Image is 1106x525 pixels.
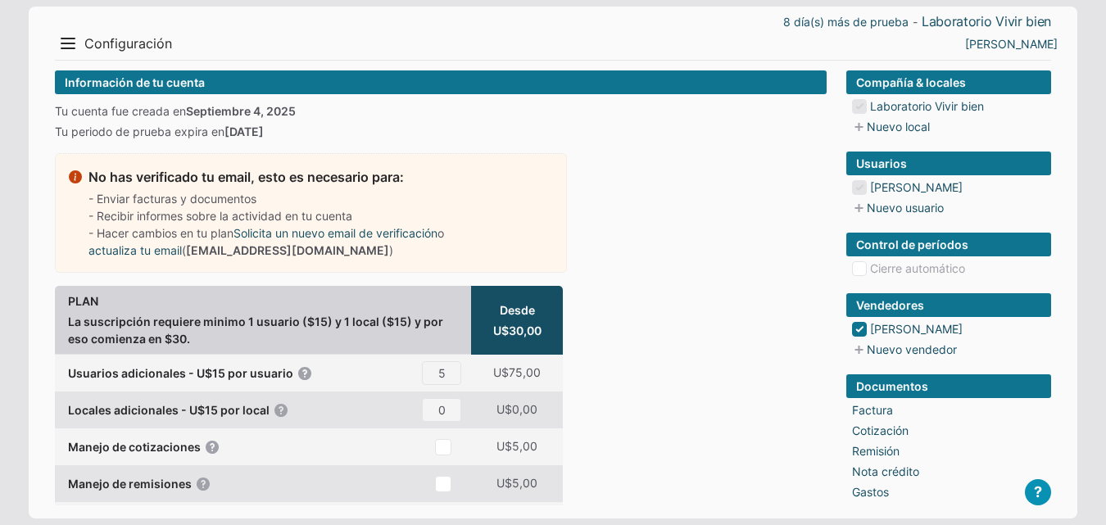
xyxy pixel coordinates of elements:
[850,199,944,216] a: Nuevo usuario
[922,13,1051,30] a: Laboratorio Vivir bien
[186,243,389,257] b: [EMAIL_ADDRESS][DOMAIN_NAME]
[84,35,172,52] span: Configuración
[55,102,827,120] div: Tu cuenta fue creada en
[496,401,537,418] span: U$0,00
[852,422,909,439] a: Cotización
[846,70,1051,94] div: Compañía & locales
[852,483,889,500] a: Gastos
[195,476,211,492] i: Crea y envía remisiones y haz control de la entrega de tu mercancía
[783,13,909,30] a: 8 día(s) más de prueba
[68,438,201,455] b: Manejo de cotizaciones
[846,233,1051,256] div: Control de períodos
[224,124,264,138] b: [DATE]
[870,320,963,337] a: [PERSON_NAME]
[852,401,893,419] a: Factura
[493,364,541,381] span: U$75,00
[273,402,289,419] i: Controla ingresos, gastos e inventario de varias sucursales o unidades de negocio.
[850,118,930,135] a: Nuevo local
[68,401,270,419] b: Locales adicionales - U$15 por local
[852,463,919,480] a: Nota crédito
[55,123,827,140] div: Tu periodo de prueba expira en
[496,437,537,455] span: U$5,00
[55,70,827,94] div: Información de tu cuenta
[68,475,192,492] b: Manejo de remisiones
[88,167,404,187] h2: No has verificado tu email, esto es necesario para:
[496,474,537,491] span: U$5,00
[850,341,957,358] a: Nuevo vendedor
[68,292,458,310] b: PLAN
[852,504,916,521] a: Nota débito
[846,152,1051,175] div: Usuarios
[233,224,437,242] a: Solicita un nuevo email de verificación
[186,104,296,118] b: Septiembre 4, 2025
[846,374,1051,398] div: Documentos
[493,322,542,339] span: U$30,00
[913,17,918,27] span: -
[297,365,313,382] i: Trabaja con tus empleados y asígnales distintos niveles de acceso y permisos.
[55,30,81,57] button: Menu
[500,301,535,319] span: Desde
[965,35,1058,52] a: Omar Valdiva
[1025,479,1051,505] button: ?
[88,242,182,259] a: actualiza tu email
[88,190,533,259] div: - Enviar facturas y documentos - Recibir informes sobre la actividad en tu cuenta - Hacer cambios...
[204,439,220,455] i: Crea y envía cotizaciones y haz seguimiento hasta que se conviertan en facturas
[870,97,984,115] a: Laboratorio Vivir bien
[68,364,293,382] b: Usuarios adicionales - U$15 por usuario
[846,293,1051,317] div: Vendedores
[870,179,963,196] a: [PERSON_NAME]
[852,442,900,459] a: Remisión
[55,286,471,355] div: La suscripción requiere minimo 1 usuario ($15) y 1 local ($15) y por eso comienza en $30.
